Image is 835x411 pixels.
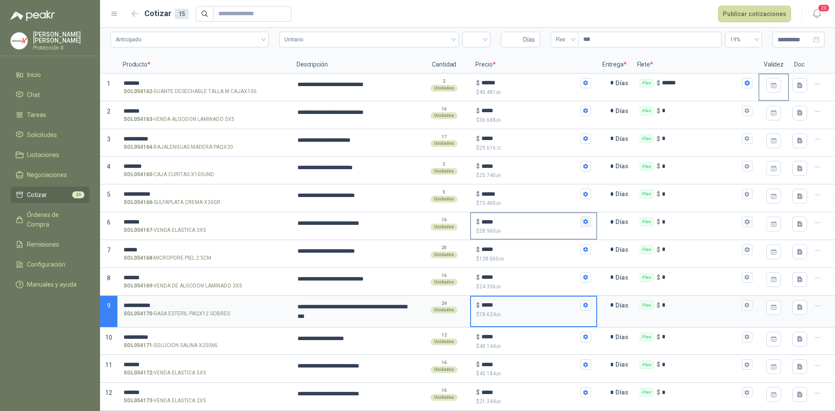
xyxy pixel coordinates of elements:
[431,307,458,314] div: Unidades
[615,269,632,286] p: Días
[124,341,218,350] p: - SOLUCION SALINA X250ML
[476,78,480,88] p: $
[291,56,418,74] p: Descripción
[124,115,152,124] strong: SOL054163
[640,301,653,310] div: Flex
[662,246,740,253] input: Flex $
[742,106,752,116] button: Flex $
[481,246,578,253] input: $$138.060,00
[597,56,632,74] p: Entrega
[124,389,285,396] input: SOL054173-VENDA ELASTICA 2X5
[481,302,578,308] input: $$78.624,00
[481,389,578,396] input: $$21.344,00
[11,33,27,49] img: Company Logo
[144,7,189,20] h2: Cotizar
[657,106,660,116] p: $
[657,273,660,282] p: $
[443,161,445,168] p: 3
[718,6,791,22] button: Publicar cotizaciones
[124,310,230,318] p: - GASA ESTERIL PAQX12 SOBRES
[476,227,591,235] p: $
[657,245,660,254] p: $
[10,107,90,123] a: Tareas
[742,359,752,370] button: Flex $
[431,224,458,231] div: Unidades
[27,260,65,269] span: Configuración
[431,85,458,92] div: Unidades
[556,33,573,46] span: Flex
[284,33,454,46] span: Unitario
[662,274,740,281] input: Flex $
[742,272,752,283] button: Flex $
[27,150,59,160] span: Licitaciones
[615,213,632,231] p: Días
[124,226,152,234] strong: SOL054167
[431,279,458,286] div: Unidades
[10,167,90,183] a: Negociaciones
[581,134,591,144] button: $$29.616,72
[10,256,90,273] a: Configuración
[662,80,740,86] input: Flex $
[479,172,501,178] span: 25.740
[431,112,458,119] div: Unidades
[479,256,504,262] span: 138.060
[479,89,501,95] span: 45.481
[476,144,591,152] p: $
[124,143,233,151] p: - BAJALENGUAS MADERA PAQX20
[481,219,578,225] input: $$28.960,00
[10,207,90,233] a: Órdenes de Compra
[662,334,740,340] input: Flex $
[481,163,578,170] input: $$25.740,00
[441,387,447,394] p: 16
[124,170,214,179] p: - CAJA CURITAS X100UND
[581,332,591,342] button: $$48.144,00
[124,163,285,170] input: SOL054165-CAJA CURITAS X100UND
[481,191,578,197] input: $$73.400,00
[107,163,110,170] span: 4
[479,228,501,234] span: 28.960
[479,398,501,404] span: 21.344
[657,189,660,199] p: $
[615,130,632,147] p: Días
[662,389,740,396] input: Flex $
[10,87,90,103] a: Chat
[481,80,578,86] input: $$45.481,80
[124,198,220,207] p: - SULFAPLATA CREMA X30GR
[476,88,591,97] p: $
[615,74,632,92] p: Días
[124,369,152,377] strong: SOL054172
[418,56,470,74] p: Cantidad
[742,78,752,88] button: Flex $
[640,361,653,369] div: Flex
[10,276,90,293] a: Manuales y ayuda
[496,201,501,206] span: ,00
[496,118,501,123] span: ,00
[107,191,110,198] span: 5
[27,90,40,100] span: Chat
[657,301,660,310] p: $
[124,254,152,262] strong: SOL054168
[124,397,152,405] strong: SOL054173
[441,106,447,113] p: 16
[107,302,110,309] span: 9
[730,33,757,46] span: 19%
[33,45,90,50] p: Protección X
[581,189,591,199] button: $$73.400,00
[742,387,752,398] button: Flex $
[476,360,480,369] p: $
[496,371,501,376] span: ,00
[175,9,189,19] div: 15
[124,310,152,318] strong: SOL054170
[124,282,152,290] strong: SOL054169
[479,117,501,123] span: 36.688
[441,217,447,224] p: 16
[431,394,458,401] div: Unidades
[441,332,447,339] p: 12
[10,10,55,21] img: Logo peakr
[124,247,285,253] input: SOL054168-MICROPORE PIEL 2.5CM
[107,108,110,115] span: 2
[742,217,752,227] button: Flex $
[657,161,660,171] p: $
[476,273,480,282] p: $
[640,162,653,171] div: Flex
